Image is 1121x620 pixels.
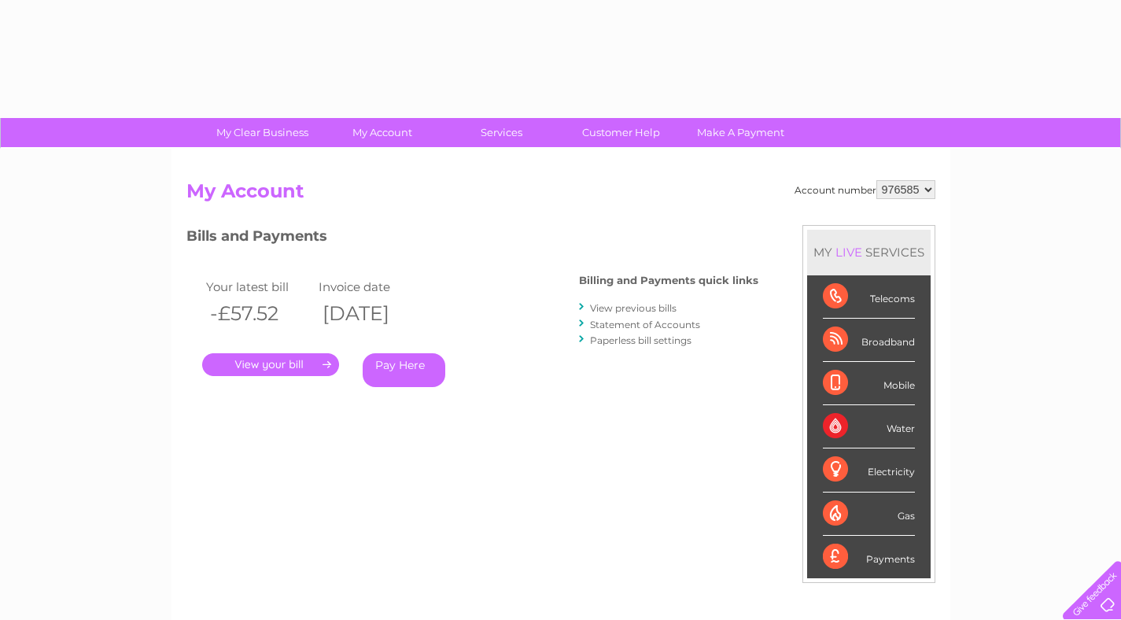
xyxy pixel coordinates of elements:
div: Gas [823,493,915,536]
td: Invoice date [315,276,428,297]
a: My Clear Business [197,118,327,147]
div: Water [823,405,915,448]
h4: Billing and Payments quick links [579,275,758,286]
div: Broadband [823,319,915,362]
a: View previous bills [590,302,677,314]
div: Account number [795,180,935,199]
th: [DATE] [315,297,428,330]
a: Pay Here [363,353,445,387]
a: . [202,353,339,376]
th: -£57.52 [202,297,315,330]
a: My Account [317,118,447,147]
div: Payments [823,536,915,578]
a: Paperless bill settings [590,334,691,346]
a: Make A Payment [676,118,806,147]
div: MY SERVICES [807,230,931,275]
a: Statement of Accounts [590,319,700,330]
td: Your latest bill [202,276,315,297]
a: Customer Help [556,118,686,147]
div: Mobile [823,362,915,405]
div: Electricity [823,448,915,492]
a: Services [437,118,566,147]
div: LIVE [832,245,865,260]
div: Telecoms [823,275,915,319]
h2: My Account [186,180,935,210]
h3: Bills and Payments [186,225,758,253]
